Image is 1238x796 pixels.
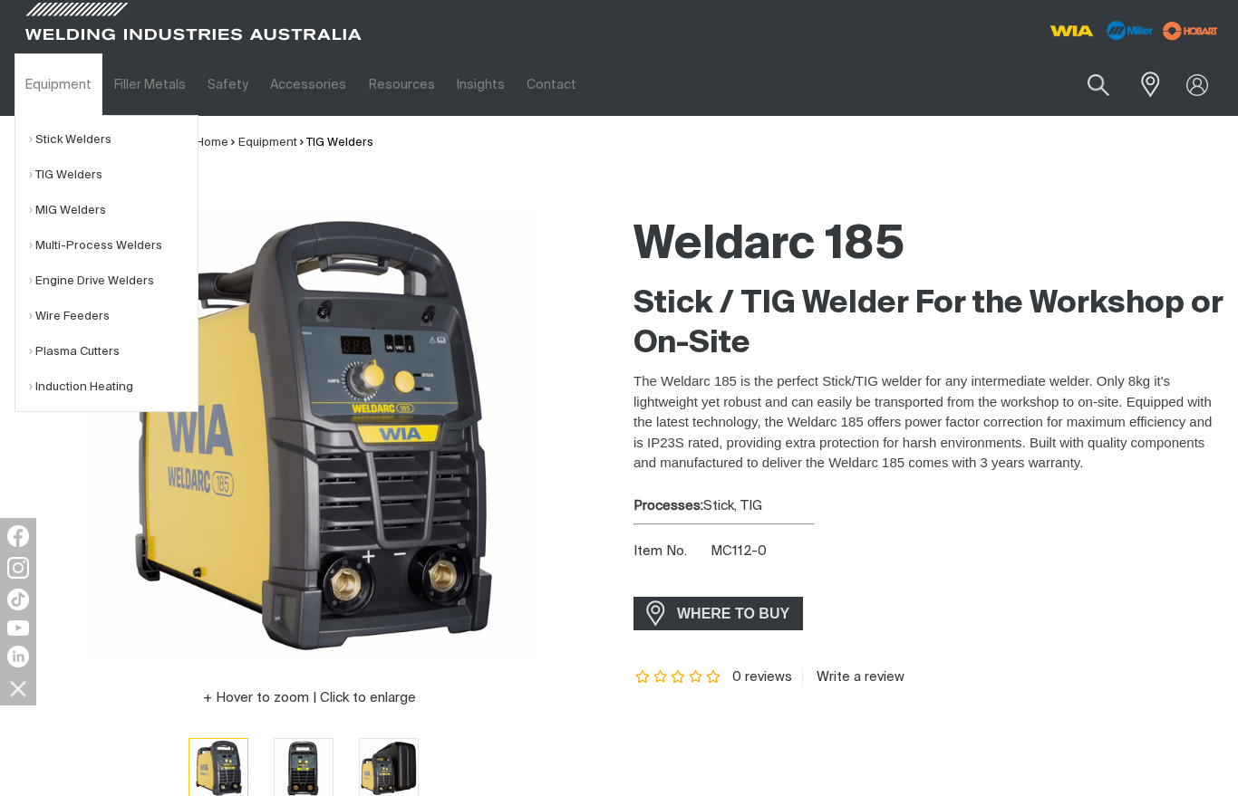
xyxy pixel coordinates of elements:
a: MIG Welders [29,193,198,228]
a: Safety [197,53,259,116]
span: Rating: {0} [634,671,722,684]
a: Write a review [802,669,904,686]
a: Equipment [238,137,297,149]
img: YouTube [7,620,29,636]
img: TikTok [7,589,29,610]
a: Contact [516,53,587,116]
p: The Weldarc 185 is the perfect Stick/TIG welder for any intermediate welder. Only 8kg it's lightw... [634,371,1223,474]
div: Stick, TIG [634,496,1223,517]
nav: Breadcrumb [196,134,373,152]
span: 0 reviews [732,670,792,684]
img: Weldarc 185 [83,207,537,660]
span: WHERE TO BUY [665,599,801,628]
span: MC112-0 [711,544,767,558]
a: Home [196,137,228,149]
a: Filler Metals [102,53,196,116]
a: Accessories [259,53,357,116]
a: Stick Welders [29,122,198,158]
a: Engine Drive Welders [29,264,198,299]
a: Induction Heating [29,369,198,405]
ul: Equipment Submenu [15,115,198,412]
a: Plasma Cutters [29,334,198,369]
nav: Main [15,53,922,116]
img: Instagram [7,557,29,579]
img: Facebook [7,525,29,547]
a: TIG Welders [306,137,373,149]
a: Resources [358,53,446,116]
span: Item No. [634,542,707,562]
a: Insights [446,53,516,116]
img: hide socials [3,673,34,704]
a: Multi-Process Welders [29,228,198,264]
a: Equipment [15,53,102,116]
h2: Stick / TIG Welder For the Workshop or On-Site [634,284,1223,364]
input: Product name or item number... [1045,63,1129,106]
a: Wire Feeders [29,299,198,334]
strong: Processes: [634,499,703,513]
h1: Weldarc 185 [634,216,1223,275]
a: TIG Welders [29,158,198,193]
img: miller [1157,17,1223,44]
img: LinkedIn [7,646,29,667]
button: Hover to zoom | Click to enlarge [192,687,427,709]
button: Search products [1068,63,1129,106]
a: WHERE TO BUY [634,597,803,630]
